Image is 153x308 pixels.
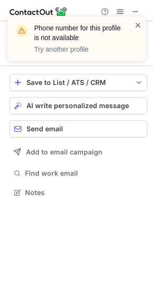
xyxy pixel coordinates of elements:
[25,188,143,197] span: Notes
[14,23,29,39] img: warning
[10,74,147,91] button: save-profile-one-click
[26,79,130,86] div: Save to List / ATS / CRM
[26,125,63,133] span: Send email
[25,169,143,178] span: Find work email
[10,97,147,114] button: AI write personalized message
[10,143,147,161] button: Add to email campaign
[34,44,123,54] p: Try another profile
[10,186,147,199] button: Notes
[10,120,147,138] button: Send email
[10,167,147,180] button: Find work email
[26,148,102,156] span: Add to email campaign
[34,23,123,42] header: Phone number for this profile is not available
[10,6,67,17] img: ContactOut v5.3.10
[26,102,129,110] span: AI write personalized message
